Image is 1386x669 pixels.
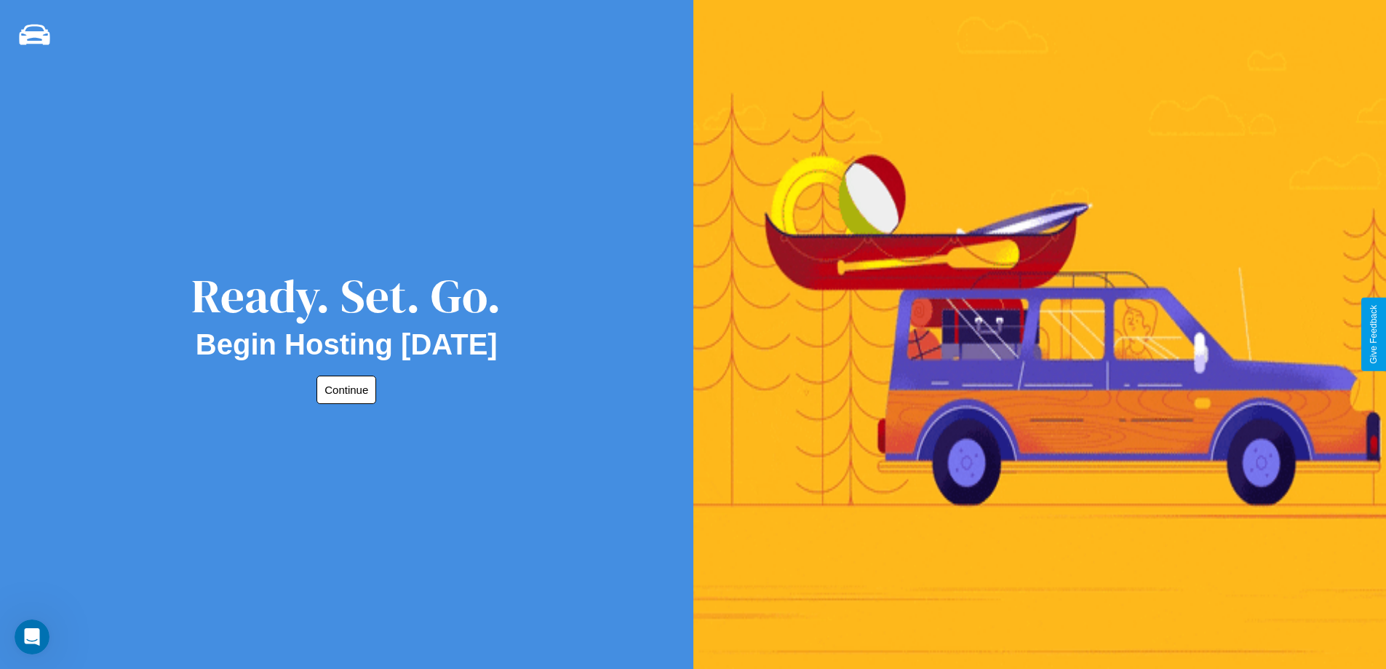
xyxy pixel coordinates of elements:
[196,328,498,361] h2: Begin Hosting [DATE]
[15,619,49,654] iframe: Intercom live chat
[191,264,501,328] div: Ready. Set. Go.
[1369,305,1379,364] div: Give Feedback
[316,376,376,404] button: Continue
